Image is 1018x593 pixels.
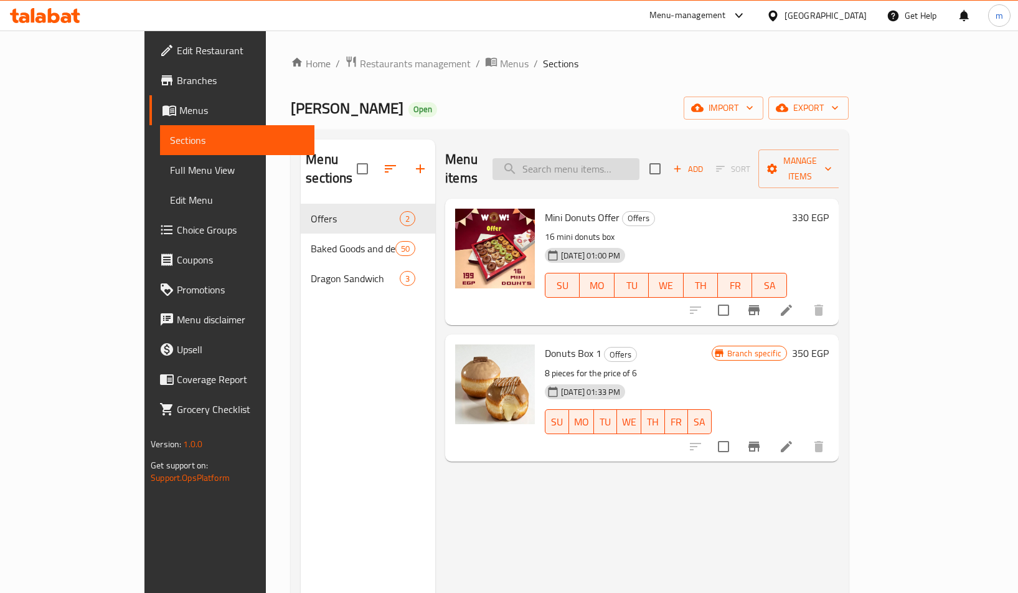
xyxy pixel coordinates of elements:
[722,348,786,359] span: Branch specific
[671,162,705,176] span: Add
[311,271,400,286] span: Dragon Sandwich
[493,158,639,180] input: search
[149,65,314,95] a: Branches
[556,250,625,262] span: [DATE] 01:00 PM
[723,277,747,295] span: FR
[545,344,601,363] span: Donuts Box 1
[620,277,644,295] span: TU
[345,55,471,72] a: Restaurants management
[622,211,655,226] div: Offers
[408,102,437,117] div: Open
[739,432,769,462] button: Branch-specific-item
[149,275,314,305] a: Promotions
[149,36,314,65] a: Edit Restaurant
[580,273,614,298] button: MO
[622,413,636,431] span: WE
[545,208,620,227] span: Mini Donuts Offer
[183,436,202,452] span: 1.0.0
[177,73,304,88] span: Branches
[177,282,304,297] span: Promotions
[545,229,787,245] p: 16 mini donuts box
[160,125,314,155] a: Sections
[757,277,781,295] span: SA
[170,163,304,178] span: Full Menu View
[668,159,708,179] button: Add
[395,241,415,256] div: items
[688,409,712,434] button: SA
[177,222,304,237] span: Choice Groups
[768,97,849,120] button: export
[792,344,829,362] h6: 350 EGP
[301,204,435,234] div: Offers2
[556,386,625,398] span: [DATE] 01:33 PM
[693,413,707,431] span: SA
[177,372,304,387] span: Coverage Report
[594,409,618,434] button: TU
[500,56,529,71] span: Menus
[400,211,415,226] div: items
[311,241,395,256] span: Baked Goods and dessert
[654,277,678,295] span: WE
[360,56,471,71] span: Restaurants management
[336,56,340,71] li: /
[665,409,689,434] button: FR
[996,9,1003,22] span: m
[545,366,712,381] p: 8 pieces for the price of 6
[779,439,794,454] a: Edit menu item
[545,273,580,298] button: SU
[170,192,304,207] span: Edit Menu
[804,295,834,325] button: delete
[792,209,829,226] h6: 330 EGP
[445,150,478,187] h2: Menu items
[708,159,758,179] span: Select section first
[306,150,357,187] h2: Menu sections
[149,394,314,424] a: Grocery Checklist
[177,43,304,58] span: Edit Restaurant
[151,436,181,452] span: Version:
[170,133,304,148] span: Sections
[177,402,304,417] span: Grocery Checklist
[408,104,437,115] span: Open
[149,245,314,275] a: Coupons
[778,100,839,116] span: export
[149,95,314,125] a: Menus
[785,9,867,22] div: [GEOGRAPHIC_DATA]
[550,413,563,431] span: SU
[585,277,609,295] span: MO
[569,409,594,434] button: MO
[768,153,832,184] span: Manage items
[455,344,535,424] img: Donuts Box 1
[149,305,314,334] a: Menu disclaimer
[689,277,713,295] span: TH
[149,364,314,394] a: Coverage Report
[649,8,726,23] div: Menu-management
[311,211,400,226] span: Offers
[758,149,842,188] button: Manage items
[604,347,637,362] div: Offers
[151,470,230,486] a: Support.OpsPlatform
[396,243,415,255] span: 50
[301,199,435,298] nav: Menu sections
[642,156,668,182] span: Select section
[710,297,737,323] span: Select to update
[804,432,834,462] button: delete
[177,342,304,357] span: Upsell
[534,56,538,71] li: /
[179,103,304,118] span: Menus
[476,56,480,71] li: /
[375,154,405,184] span: Sort sections
[405,154,435,184] button: Add section
[349,156,375,182] span: Select all sections
[718,273,752,298] button: FR
[710,434,737,460] span: Select to update
[649,273,683,298] button: WE
[684,273,718,298] button: TH
[752,273,786,298] button: SA
[291,55,849,72] nav: breadcrumb
[160,155,314,185] a: Full Menu View
[149,215,314,245] a: Choice Groups
[694,100,753,116] span: import
[301,263,435,293] div: Dragon Sandwich3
